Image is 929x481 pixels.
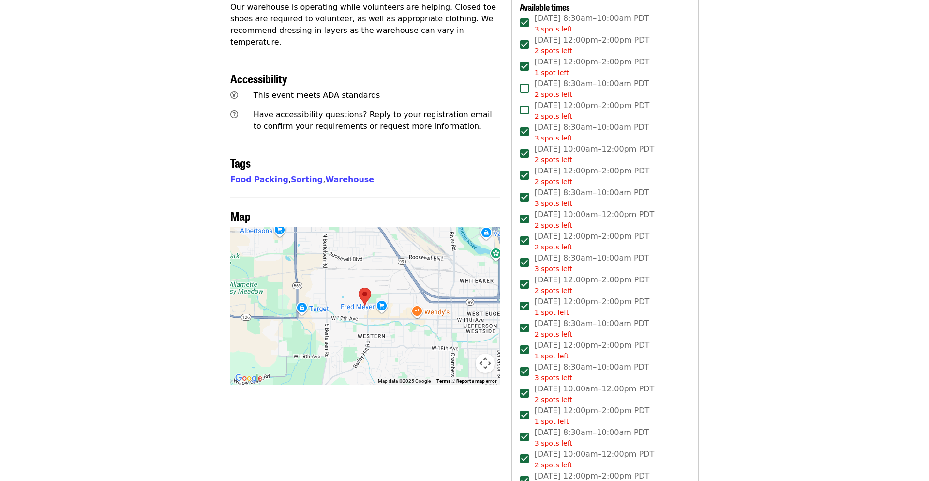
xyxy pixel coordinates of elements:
[535,383,654,405] span: [DATE] 10:00am–12:00pm PDT
[535,243,572,251] span: 2 spots left
[535,352,569,360] span: 1 spot left
[535,252,649,274] span: [DATE] 8:30am–10:00am PDT
[254,91,380,100] span: This event meets ADA standards
[230,70,287,87] span: Accessibility
[520,0,570,13] span: Available times
[535,34,650,56] span: [DATE] 12:00pm–2:00pm PDT
[535,449,654,470] span: [DATE] 10:00am–12:00pm PDT
[291,175,325,184] span: ,
[535,265,572,273] span: 3 spots left
[535,143,654,165] span: [DATE] 10:00am–12:00pm PDT
[456,378,497,384] a: Report a map error
[535,25,572,33] span: 3 spots left
[535,122,649,143] span: [DATE] 8:30am–10:00am PDT
[535,318,649,340] span: [DATE] 8:30am–10:00am PDT
[378,378,431,384] span: Map data ©2025 Google
[535,13,649,34] span: [DATE] 8:30am–10:00am PDT
[535,231,650,252] span: [DATE] 12:00pm–2:00pm PDT
[535,340,650,361] span: [DATE] 12:00pm–2:00pm PDT
[535,165,650,187] span: [DATE] 12:00pm–2:00pm PDT
[535,439,572,447] span: 3 spots left
[535,56,650,78] span: [DATE] 12:00pm–2:00pm PDT
[535,78,649,100] span: [DATE] 8:30am–10:00am PDT
[535,461,572,469] span: 2 spots left
[535,91,572,98] span: 2 spots left
[230,175,291,184] span: ,
[535,178,572,186] span: 2 spots left
[325,175,374,184] a: Warehouse
[535,309,569,316] span: 1 spot left
[230,91,238,100] i: universal-access icon
[230,207,251,224] span: Map
[535,200,572,207] span: 3 spots left
[476,354,495,373] button: Map camera controls
[535,221,572,229] span: 2 spots left
[535,418,569,425] span: 1 spot left
[436,378,450,384] a: Terms (opens in new tab)
[535,374,572,382] span: 3 spots left
[535,287,572,295] span: 2 spots left
[230,175,288,184] a: Food Packing
[291,175,323,184] a: Sorting
[535,427,649,449] span: [DATE] 8:30am–10:00am PDT
[535,274,650,296] span: [DATE] 12:00pm–2:00pm PDT
[230,1,500,48] p: Our warehouse is operating while volunteers are helping. Closed toe shoes are required to volunte...
[535,187,649,209] span: [DATE] 8:30am–10:00am PDT
[535,69,569,77] span: 1 spot left
[535,209,654,231] span: [DATE] 10:00am–12:00pm PDT
[254,110,492,131] span: Have accessibility questions? Reply to your registration email to confirm your requirements or re...
[535,112,572,120] span: 2 spots left
[233,372,265,385] img: Google
[535,100,650,122] span: [DATE] 12:00pm–2:00pm PDT
[535,47,572,55] span: 2 spots left
[535,330,572,338] span: 2 spots left
[535,296,650,318] span: [DATE] 12:00pm–2:00pm PDT
[233,372,265,385] a: Open this area in Google Maps (opens a new window)
[535,396,572,403] span: 2 spots left
[535,361,649,383] span: [DATE] 8:30am–10:00am PDT
[535,156,572,164] span: 2 spots left
[535,405,650,427] span: [DATE] 12:00pm–2:00pm PDT
[230,154,251,171] span: Tags
[535,134,572,142] span: 3 spots left
[230,110,238,119] i: question-circle icon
